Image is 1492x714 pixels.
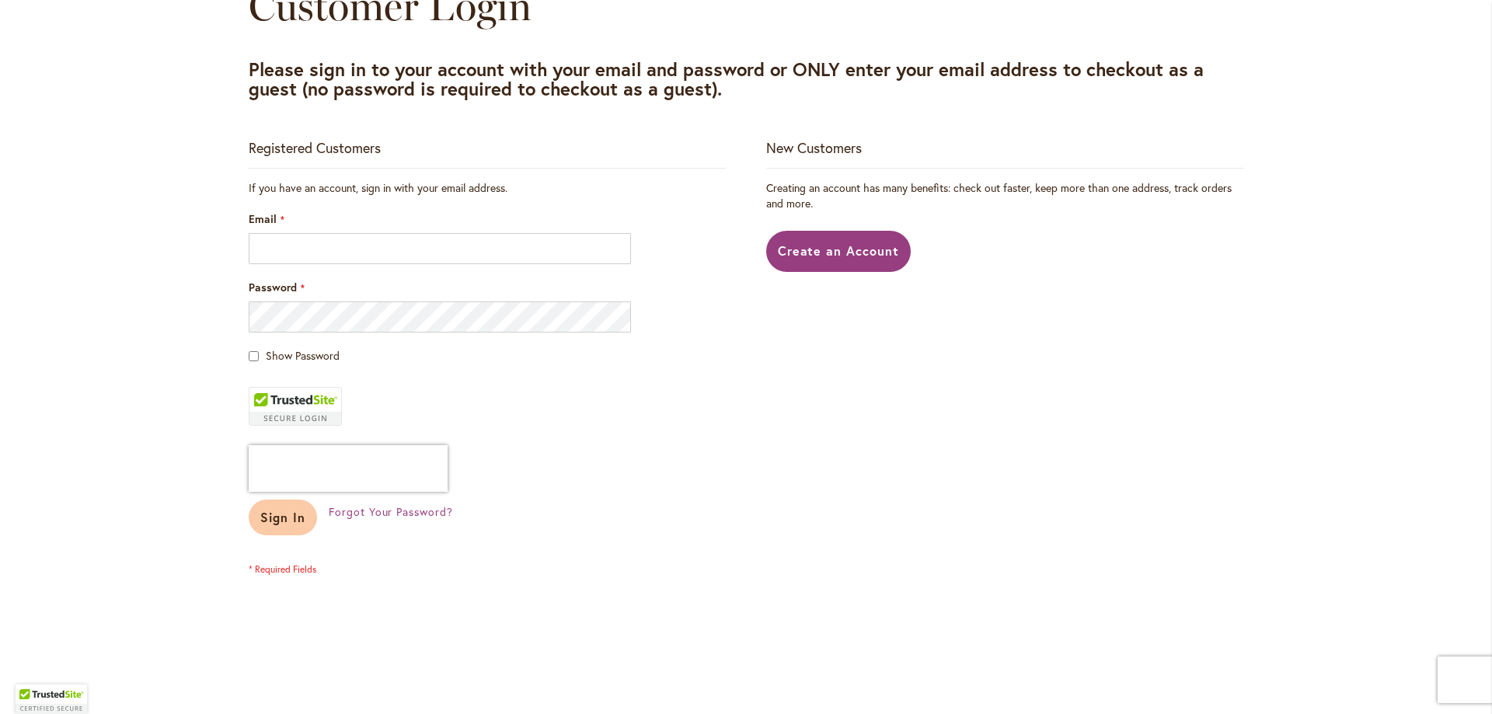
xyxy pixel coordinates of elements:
span: Email [249,211,277,226]
span: Sign In [260,509,305,525]
a: Create an Account [766,231,912,272]
a: Forgot Your Password? [329,504,453,520]
p: Creating an account has many benefits: check out faster, keep more than one address, track orders... [766,180,1243,211]
span: Show Password [266,348,340,363]
iframe: reCAPTCHA [249,445,448,492]
strong: Please sign in to your account with your email and password or ONLY enter your email address to c... [249,57,1204,101]
span: Create an Account [778,242,900,259]
span: Forgot Your Password? [329,504,453,519]
iframe: Launch Accessibility Center [12,659,55,702]
strong: Registered Customers [249,138,381,157]
div: If you have an account, sign in with your email address. [249,180,726,196]
span: Password [249,280,297,294]
button: Sign In [249,500,317,535]
div: TrustedSite Certified [249,387,342,426]
strong: New Customers [766,138,862,157]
